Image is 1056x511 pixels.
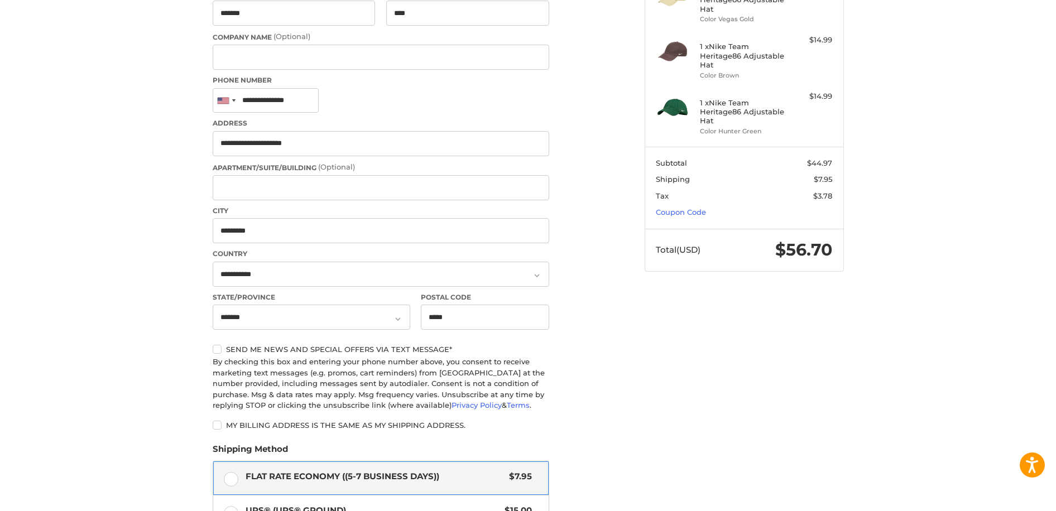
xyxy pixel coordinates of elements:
[700,98,785,126] h4: 1 x Nike Team Heritage86 Adjustable Hat
[507,401,530,409] a: Terms
[213,89,239,113] div: United States: +1
[656,158,687,167] span: Subtotal
[700,127,785,136] li: Color Hunter Green
[318,162,355,171] small: (Optional)
[656,244,700,255] span: Total (USD)
[213,75,549,85] label: Phone Number
[813,191,832,200] span: $3.78
[213,118,549,128] label: Address
[788,91,832,102] div: $14.99
[700,15,785,24] li: Color Vegas Gold
[246,470,504,483] span: Flat Rate Economy ((5-7 Business Days))
[213,162,549,173] label: Apartment/Suite/Building
[213,249,549,259] label: Country
[213,31,549,42] label: Company Name
[421,292,549,302] label: Postal Code
[273,32,310,41] small: (Optional)
[814,175,832,184] span: $7.95
[700,71,785,80] li: Color Brown
[656,175,690,184] span: Shipping
[213,206,549,216] label: City
[504,470,532,483] span: $7.95
[964,481,1056,511] iframe: Google Customer Reviews
[213,421,549,430] label: My billing address is the same as my shipping address.
[452,401,502,409] a: Privacy Policy
[788,35,832,46] div: $14.99
[700,42,785,69] h4: 1 x Nike Team Heritage86 Adjustable Hat
[213,443,288,461] legend: Shipping Method
[656,208,706,216] a: Coupon Code
[775,239,832,260] span: $56.70
[807,158,832,167] span: $44.97
[213,345,549,354] label: Send me news and special offers via text message*
[213,292,410,302] label: State/Province
[656,191,669,200] span: Tax
[213,356,549,411] div: By checking this box and entering your phone number above, you consent to receive marketing text ...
